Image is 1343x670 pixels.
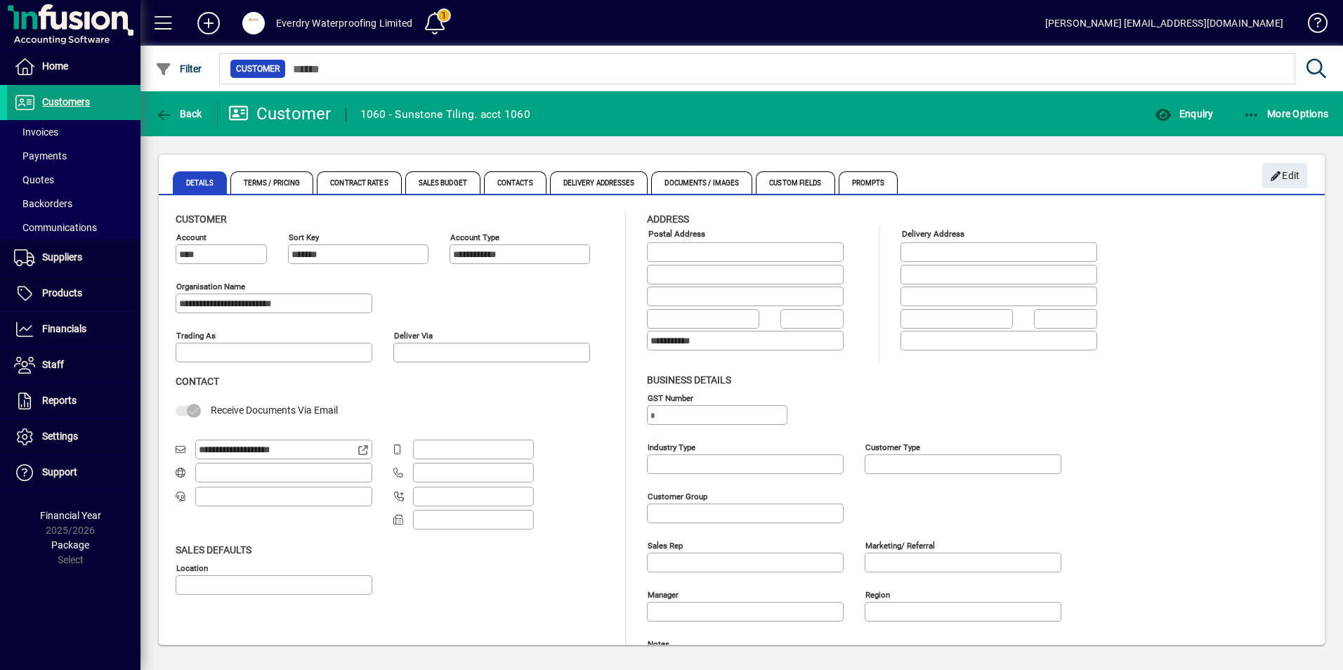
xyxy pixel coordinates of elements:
button: Back [152,101,206,126]
mat-label: Location [176,563,208,572]
span: Business details [647,374,731,386]
a: Communications [7,216,140,239]
span: Delivery Addresses [550,171,648,194]
span: Reports [42,395,77,406]
app-page-header-button: Back [140,101,218,126]
mat-label: Region [865,589,890,599]
button: Add [186,11,231,36]
mat-label: Deliver via [394,331,433,341]
a: Knowledge Base [1297,3,1325,48]
span: Sales Budget [405,171,480,194]
span: Documents / Images [651,171,752,194]
span: Invoices [14,126,58,138]
a: Staff [7,348,140,383]
span: Communications [14,222,97,233]
span: Edit [1270,164,1300,188]
span: Financials [42,323,86,334]
span: Custom Fields [756,171,834,194]
span: Prompts [839,171,898,194]
span: Customers [42,96,90,107]
span: Payments [14,150,67,162]
a: Support [7,455,140,490]
span: Terms / Pricing [230,171,314,194]
mat-label: Customer type [865,442,920,452]
div: Everdry Waterproofing Limited [276,12,412,34]
a: Financials [7,312,140,347]
button: Enquiry [1151,101,1217,126]
mat-label: Manager [648,589,679,599]
span: Settings [42,431,78,442]
span: Receive Documents Via Email [211,405,338,416]
span: Contacts [484,171,546,194]
span: Back [155,108,202,119]
a: Invoices [7,120,140,144]
span: Support [42,466,77,478]
mat-label: Customer group [648,491,707,501]
a: Settings [7,419,140,454]
span: Customer [176,214,227,225]
mat-label: Marketing/ Referral [865,540,935,550]
span: Suppliers [42,251,82,263]
span: Enquiry [1155,108,1213,119]
span: Customer [236,62,280,76]
a: Products [7,276,140,311]
div: Customer [228,103,332,125]
span: Home [42,60,68,72]
span: Products [42,287,82,298]
a: Payments [7,144,140,168]
mat-label: Sort key [289,232,319,242]
div: 1060 - Sunstone Tiling. acct 1060 [360,103,530,126]
div: [PERSON_NAME] [EMAIL_ADDRESS][DOMAIN_NAME] [1045,12,1283,34]
span: Package [51,539,89,551]
span: Contact [176,376,219,387]
mat-label: GST Number [648,393,693,402]
span: Details [173,171,227,194]
mat-label: Organisation name [176,282,245,291]
a: Suppliers [7,240,140,275]
span: Backorders [14,198,72,209]
button: More Options [1240,101,1332,126]
span: Filter [155,63,202,74]
a: Quotes [7,168,140,192]
span: More Options [1243,108,1329,119]
mat-label: Trading as [176,331,216,341]
mat-label: Notes [648,638,669,648]
span: Quotes [14,174,54,185]
span: Staff [42,359,64,370]
span: Sales defaults [176,544,251,556]
button: Edit [1262,163,1307,188]
button: Profile [231,11,276,36]
mat-label: Account [176,232,207,242]
mat-label: Account Type [450,232,499,242]
mat-label: Industry type [648,442,695,452]
span: Financial Year [40,510,101,521]
button: Filter [152,56,206,81]
a: Home [7,49,140,84]
span: Address [647,214,689,225]
a: Backorders [7,192,140,216]
mat-label: Sales rep [648,540,683,550]
span: Contract Rates [317,171,401,194]
a: Reports [7,383,140,419]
